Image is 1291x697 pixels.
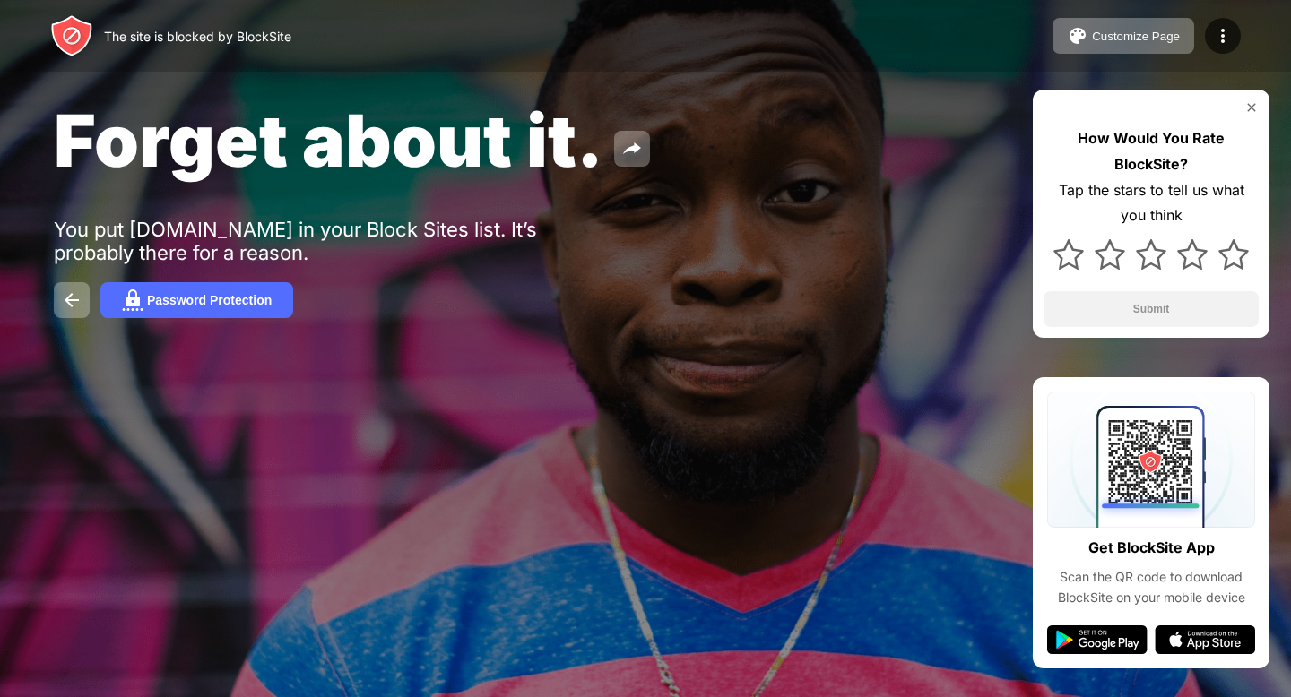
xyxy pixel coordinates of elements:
button: Password Protection [100,282,293,318]
img: qrcode.svg [1047,392,1255,528]
img: menu-icon.svg [1212,25,1234,47]
img: back.svg [61,289,82,311]
div: Get BlockSite App [1088,535,1215,561]
button: Submit [1044,291,1259,327]
img: star.svg [1095,239,1125,270]
img: star.svg [1177,239,1208,270]
img: header-logo.svg [50,14,93,57]
button: Customize Page [1053,18,1194,54]
img: google-play.svg [1047,625,1148,654]
span: Forget about it. [54,97,603,184]
img: star.svg [1136,239,1166,270]
img: password.svg [122,289,143,311]
div: Tap the stars to tell us what you think [1044,177,1259,229]
img: star.svg [1218,239,1249,270]
img: rate-us-close.svg [1244,100,1259,115]
div: Password Protection [147,293,272,307]
img: app-store.svg [1155,625,1255,654]
div: You put [DOMAIN_NAME] in your Block Sites list. It’s probably there for a reason. [54,218,608,264]
div: The site is blocked by BlockSite [104,29,291,44]
div: Customize Page [1092,30,1180,43]
div: Scan the QR code to download BlockSite on your mobile device [1047,567,1255,607]
img: share.svg [621,138,643,159]
img: star.svg [1053,239,1084,270]
img: pallet.svg [1067,25,1088,47]
div: How Would You Rate BlockSite? [1044,125,1259,177]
